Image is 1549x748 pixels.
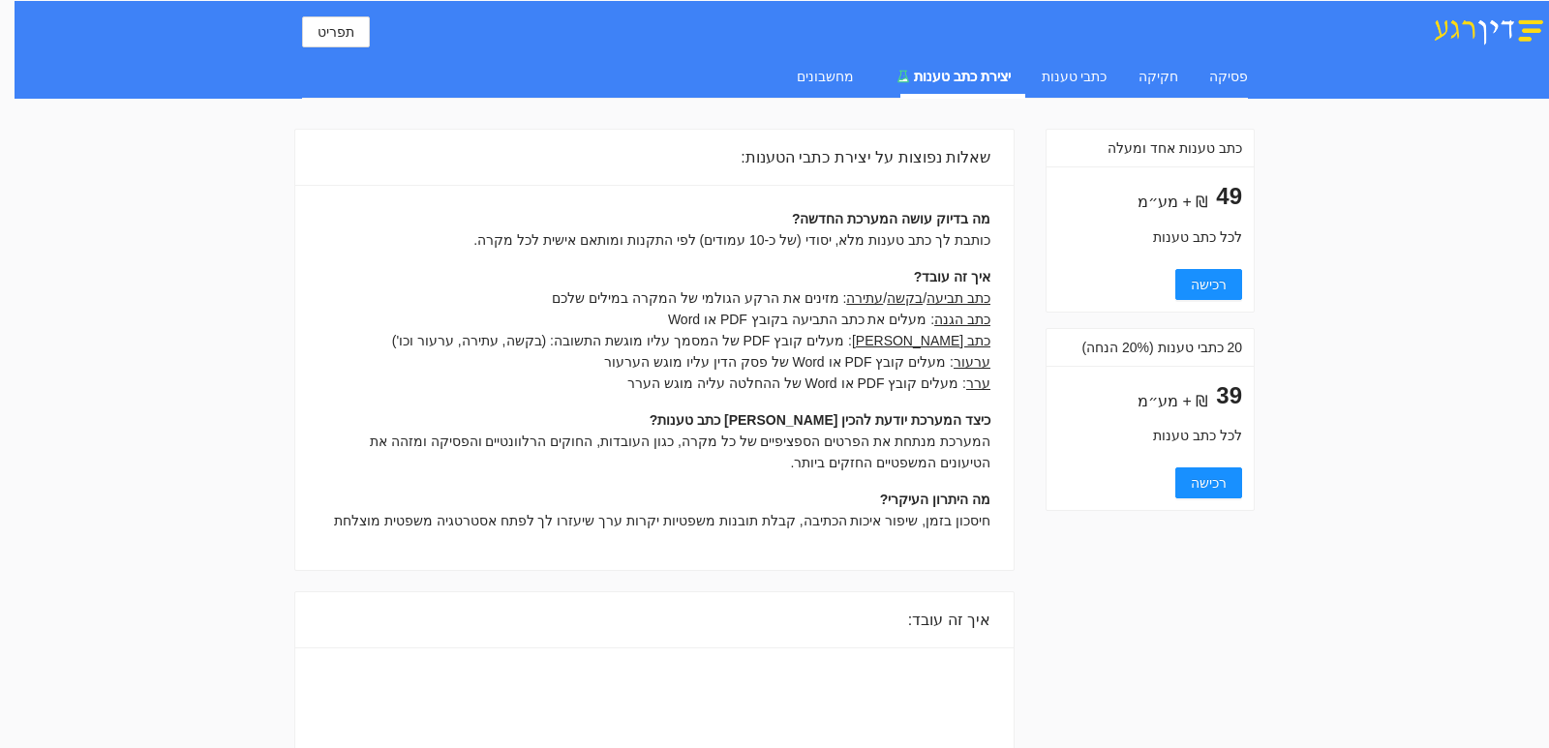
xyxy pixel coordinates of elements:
[934,312,990,327] u: כתב הגנה
[1058,329,1242,366] div: 20 כתבי טענות (20% הנחה)
[1191,274,1227,295] span: רכישה
[318,21,354,43] span: תפריט
[1139,66,1178,87] div: חקיקה
[1058,130,1242,166] div: כתב טענות אחד ומעלה
[319,330,990,351] div: : מעלים קובץ PDF של המסמך עליו מוגשת התשובה: (בקשה, עתירה, ערעור וכו')
[846,290,883,306] u: עתירה
[914,69,1011,84] span: יצירת כתב טענות
[1138,393,1208,409] span: ₪ + מע״מ
[319,373,990,394] div: : מעלים קובץ PDF או Word של ההחלטה עליה מוגש הערר
[954,354,990,370] u: ערעור
[887,290,923,306] u: בקשה
[1138,194,1208,210] span: ₪ + מע״מ
[319,510,990,531] div: חיסכון בזמן, שיפור איכות הכתיבה, קבלת תובנות משפטיות יקרות ערך שיעזרו לך לפתח אסטרטגיה משפטית מוצלחת
[650,412,990,428] b: כיצד המערכת יודעת להכין [PERSON_NAME] כתב טענות?
[1058,425,1242,446] div: לכל כתב טענות
[302,16,370,47] button: תפריט
[1428,13,1549,45] img: דין רגע
[1042,66,1108,87] div: כתבי טענות
[1058,226,1242,248] div: לכל כתב טענות
[1216,183,1242,209] span: 49
[880,492,990,507] b: מה היתרון העיקרי?
[319,351,990,373] div: : מעלים קובץ PDF או Word של פסק הדין עליו מוגש הערעור
[852,333,990,348] u: כתב [PERSON_NAME]
[792,211,990,226] b: מה בדיוק עושה המערכת החדשה?
[896,70,910,83] span: experiment
[319,592,990,647] div: איך זה עובד:
[1175,269,1242,300] button: רכישה
[319,229,990,251] div: כותבת לך כתב טענות מלא, יסודי (של כ-10 עמודים) לפי התקנות ומותאם אישית לכל מקרה.
[319,309,990,330] div: : מעלים את כתב התביעה בקובץ PDF או Word
[1216,382,1242,408] span: 39
[319,130,990,185] div: שאלות נפוצות על יצירת כתבי הטענות:
[926,290,990,306] u: כתב תביעה
[914,269,990,284] b: איך זה עובד?
[1175,467,1242,498] button: רכישה
[1191,472,1227,494] span: רכישה
[797,66,854,87] div: מחשבונים
[319,287,990,309] div: / / : מזינים את הרקע הגולמי של המקרה במילים שלכם
[319,431,990,473] div: המערכת מנתחת את הפרטים הספציפיים של כל מקרה, כגון העובדות, החוקים הרלוונטיים והפסיקה ומזהה את הטי...
[1209,66,1248,87] div: פסיקה
[966,375,990,391] u: ערר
